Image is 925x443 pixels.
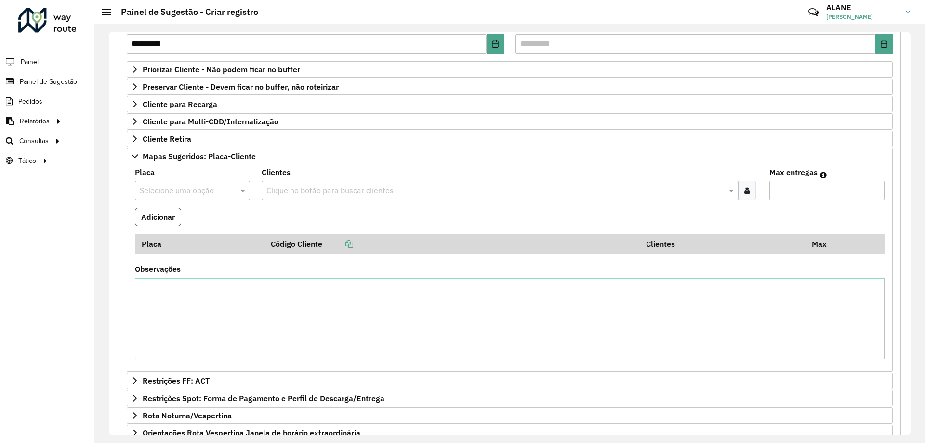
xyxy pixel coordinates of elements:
[127,373,893,389] a: Restrições FF: ACT
[875,34,893,54] button: Choose Date
[820,171,827,179] em: Máximo de clientes que serão colocados na mesma rota com os clientes informados
[127,96,893,112] a: Cliente para Recarga
[143,412,232,419] span: Rota Noturna/Vespertina
[143,394,384,402] span: Restrições Spot: Forma de Pagamento e Perfil de Descarga/Entrega
[143,377,210,385] span: Restrições FF: ACT
[127,131,893,147] a: Cliente Retira
[143,66,300,73] span: Priorizar Cliente - Não podem ficar no buffer
[826,13,899,21] span: [PERSON_NAME]
[111,7,258,17] h2: Painel de Sugestão - Criar registro
[487,34,504,54] button: Choose Date
[640,234,805,254] th: Clientes
[322,239,353,249] a: Copiar
[127,113,893,130] a: Cliente para Multi-CDD/Internalização
[143,429,360,437] span: Orientações Rota Vespertina Janela de horário extraordinária
[135,208,181,226] button: Adicionar
[20,116,50,126] span: Relatórios
[135,234,264,254] th: Placa
[143,118,278,125] span: Cliente para Multi-CDD/Internalização
[18,96,42,107] span: Pedidos
[262,166,291,178] label: Clientes
[135,166,155,178] label: Placa
[805,234,844,254] th: Max
[127,148,893,164] a: Mapas Sugeridos: Placa-Cliente
[135,263,181,275] label: Observações
[143,135,191,143] span: Cliente Retira
[21,57,39,67] span: Painel
[143,152,256,160] span: Mapas Sugeridos: Placa-Cliente
[127,390,893,406] a: Restrições Spot: Forma de Pagamento e Perfil de Descarga/Entrega
[143,83,339,91] span: Preservar Cliente - Devem ficar no buffer, não roteirizar
[127,61,893,78] a: Priorizar Cliente - Não podem ficar no buffer
[143,100,217,108] span: Cliente para Recarga
[20,77,77,87] span: Painel de Sugestão
[18,156,36,166] span: Tático
[127,164,893,372] div: Mapas Sugeridos: Placa-Cliente
[19,136,49,146] span: Consultas
[803,2,824,23] a: Contato Rápido
[769,166,818,178] label: Max entregas
[127,79,893,95] a: Preservar Cliente - Devem ficar no buffer, não roteirizar
[264,234,640,254] th: Código Cliente
[826,3,899,12] h3: ALANE
[127,425,893,441] a: Orientações Rota Vespertina Janela de horário extraordinária
[127,407,893,424] a: Rota Noturna/Vespertina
